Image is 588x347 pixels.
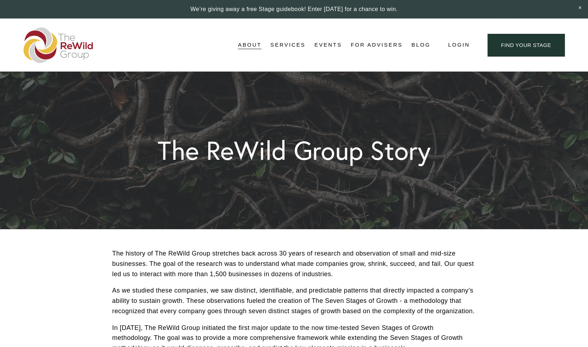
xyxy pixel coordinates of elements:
a: For Advisers [351,40,403,51]
span: About [238,40,261,50]
a: Events [315,40,342,51]
a: find your stage [487,34,564,56]
span: Services [270,40,306,50]
h1: The ReWild Group Story [158,137,431,163]
p: As we studied these companies, we saw distinct, identifiable, and predictable patterns that direc... [112,285,476,316]
a: Login [448,40,470,50]
img: The ReWild Group [24,27,93,63]
a: folder dropdown [270,40,306,51]
p: The history of The ReWild Group stretches back across 30 years of research and observation of sma... [112,248,476,279]
a: folder dropdown [238,40,261,51]
a: Blog [411,40,430,51]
